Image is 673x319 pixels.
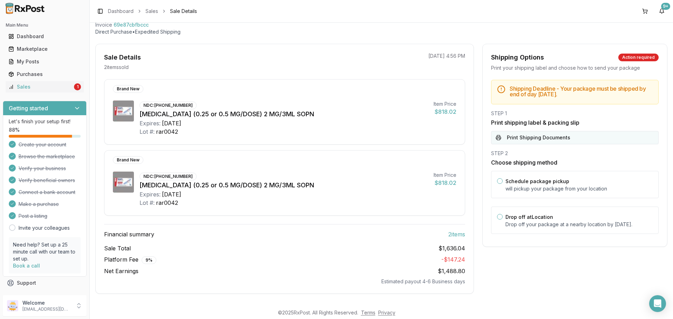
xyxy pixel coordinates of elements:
[505,178,569,184] label: Schedule package pickup
[438,268,465,275] span: $1,488.80
[3,56,87,67] button: My Posts
[649,295,666,312] div: Open Intercom Messenger
[19,201,59,208] span: Make a purchase
[145,8,158,15] a: Sales
[491,53,544,62] div: Shipping Options
[162,190,181,199] div: [DATE]
[618,54,659,61] div: Action required
[140,102,197,109] div: NDC: [PHONE_NUMBER]
[491,150,659,157] div: STEP 2
[140,173,197,180] div: NDC: [PHONE_NUMBER]
[114,21,149,28] span: 69e87cbfbccc
[104,230,154,238] span: Financial summary
[510,86,653,97] h5: Shipping Deadline - Your package must be shipped by end of day [DATE] .
[3,3,48,14] img: RxPost Logo
[439,244,465,252] span: $1,636.04
[19,224,70,231] a: Invite your colleagues
[448,230,465,238] span: 2 item s
[656,6,667,17] button: 9+
[19,153,75,160] span: Browse the marketplace
[3,277,87,289] button: Support
[140,190,161,199] div: Expires:
[434,179,456,187] div: $818.02
[142,256,156,264] div: 9 %
[95,28,667,35] p: Direct Purchase • Expedited Shipping
[9,126,20,133] span: 88 %
[104,53,141,62] div: Sale Details
[491,110,659,117] div: STEP 1
[104,64,129,71] p: 2 item s sold
[170,8,197,15] span: Sale Details
[104,255,156,264] span: Platform Fee
[6,43,84,55] a: Marketplace
[104,278,465,285] div: Estimated payout 4-6 Business days
[104,244,131,252] span: Sale Total
[19,141,66,148] span: Create your account
[361,310,375,315] a: Terms
[434,108,456,116] div: $818.02
[113,85,143,93] div: Brand New
[9,118,81,125] p: Let's finish your setup first!
[6,55,84,68] a: My Posts
[108,8,197,15] nav: breadcrumb
[8,71,81,78] div: Purchases
[19,189,75,196] span: Connect a bank account
[6,81,84,93] a: Sales1
[140,199,155,207] div: Lot #:
[113,172,134,193] img: Ozempic (0.25 or 0.5 MG/DOSE) 2 MG/3ML SOPN
[3,289,87,302] button: Feedback
[378,310,395,315] a: Privacy
[491,64,659,71] div: Print your shipping label and choose how to send your package
[434,172,456,179] div: Item Price
[505,221,653,228] p: Drop off your package at a nearby location by [DATE] .
[140,127,155,136] div: Lot #:
[491,118,659,127] h3: Print shipping label & packing slip
[8,83,73,90] div: Sales
[428,53,465,60] p: [DATE] 4:56 PM
[13,263,40,269] a: Book a call
[19,177,75,184] span: Verify beneficial owners
[140,109,428,119] div: [MEDICAL_DATA] (0.25 or 0.5 MG/DOSE) 2 MG/3ML SOPN
[22,299,71,306] p: Welcome
[6,30,84,43] a: Dashboard
[505,185,653,192] p: will pickup your package from your location
[9,104,48,112] h3: Getting started
[19,213,47,220] span: Post a listing
[74,83,81,90] div: 1
[162,119,181,127] div: [DATE]
[108,8,134,15] a: Dashboard
[104,267,138,275] span: Net Earnings
[661,3,670,10] div: 9+
[113,100,134,122] img: Ozempic (0.25 or 0.5 MG/DOSE) 2 MG/3ML SOPN
[3,43,87,55] button: Marketplace
[22,306,71,312] p: [EMAIL_ADDRESS][DOMAIN_NAME]
[8,33,81,40] div: Dashboard
[8,46,81,53] div: Marketplace
[7,300,18,311] img: User avatar
[95,21,112,28] div: Invoice
[505,214,553,220] label: Drop off at Location
[6,22,84,28] h2: Main Menu
[6,68,84,81] a: Purchases
[19,165,66,172] span: Verify your business
[3,81,87,92] button: Sales1
[13,241,76,262] p: Need help? Set up a 25 minute call with our team to set up.
[3,69,87,80] button: Purchases
[491,158,659,167] h3: Choose shipping method
[140,119,161,127] div: Expires:
[434,100,456,108] div: Item Price
[156,199,178,207] div: rar0042
[491,131,659,144] button: Print Shipping Documents
[3,31,87,42] button: Dashboard
[140,180,428,190] div: [MEDICAL_DATA] (0.25 or 0.5 MG/DOSE) 2 MG/3ML SOPN
[113,156,143,164] div: Brand New
[156,127,178,136] div: rar0042
[441,256,465,263] span: - $147.24
[17,292,41,299] span: Feedback
[8,58,81,65] div: My Posts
